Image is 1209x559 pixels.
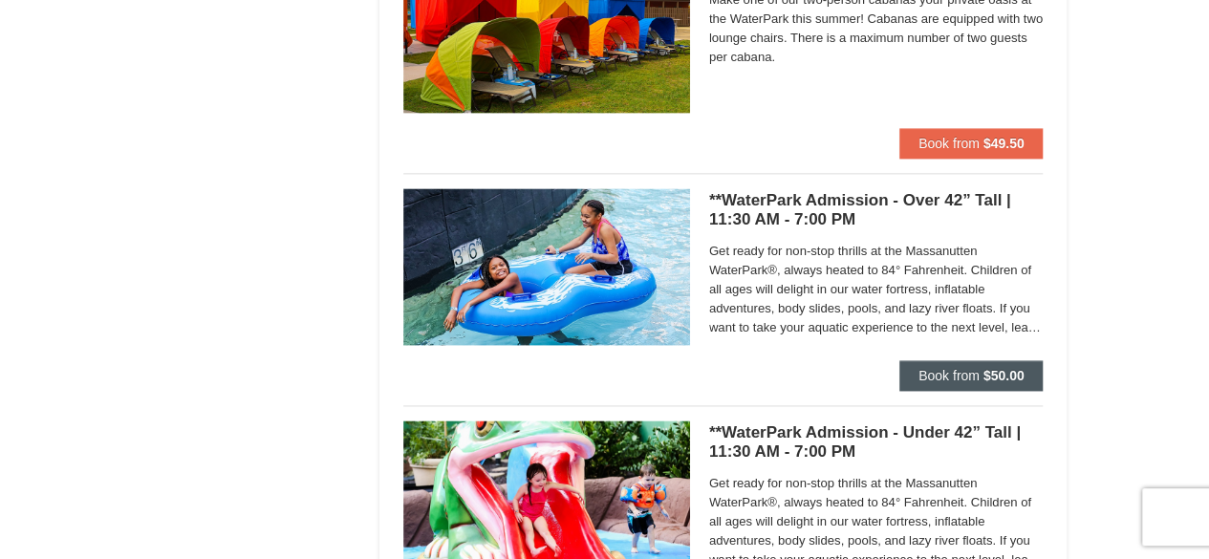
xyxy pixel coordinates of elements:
[709,242,1044,337] span: Get ready for non-stop thrills at the Massanutten WaterPark®, always heated to 84° Fahrenheit. Ch...
[709,423,1044,462] h5: **WaterPark Admission - Under 42” Tall | 11:30 AM - 7:00 PM
[899,360,1044,391] button: Book from $50.00
[918,136,980,151] span: Book from
[918,368,980,383] span: Book from
[983,368,1025,383] strong: $50.00
[709,191,1044,229] h5: **WaterPark Admission - Over 42” Tall | 11:30 AM - 7:00 PM
[983,136,1025,151] strong: $49.50
[403,188,690,345] img: 6619917-720-80b70c28.jpg
[899,128,1044,159] button: Book from $49.50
